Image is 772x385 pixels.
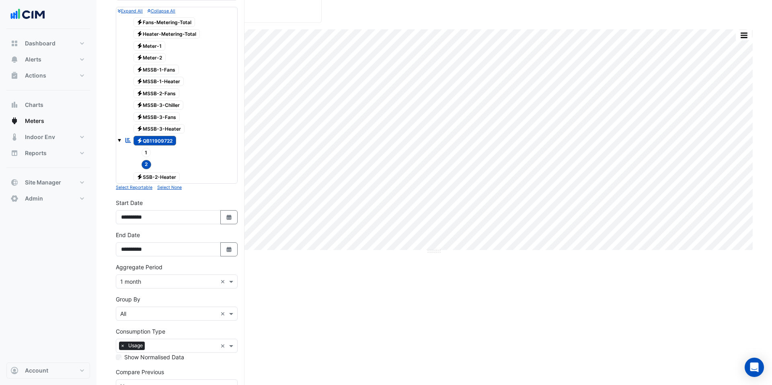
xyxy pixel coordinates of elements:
span: Charts [25,101,43,109]
label: Show Normalised Data [124,353,184,361]
small: Select Reportable [116,185,152,190]
fa-icon: Electricity [137,90,143,96]
button: Expand All [118,7,143,14]
small: Select None [157,185,182,190]
button: Dashboard [6,35,90,51]
span: SSB-2-Heater [133,172,180,182]
label: Start Date [116,199,143,207]
span: MSSB-1-Fans [133,65,179,74]
span: Meter-1 [133,41,166,51]
span: 2 [142,160,152,169]
fa-icon: Select Date [226,214,233,221]
span: Fans-Metering-Total [133,17,195,27]
fa-icon: Electricity [137,114,143,120]
label: Aggregate Period [116,263,162,271]
fa-icon: Electricity [137,31,143,37]
span: QB11909722 [133,136,177,145]
div: Open Intercom Messenger [745,358,764,377]
fa-icon: Electricity [137,174,143,180]
button: Collapse All [148,7,175,14]
span: Usage [126,342,145,350]
span: Actions [25,72,46,80]
span: Clear [220,277,227,286]
span: Admin [25,195,43,203]
label: Group By [116,295,140,303]
app-icon: Reports [10,149,18,157]
button: Indoor Env [6,129,90,145]
button: Reports [6,145,90,161]
label: Consumption Type [116,327,165,336]
span: MSSB-3-Fans [133,112,180,122]
button: Account [6,362,90,379]
span: Site Manager [25,178,61,186]
span: Heater-Metering-Total [133,29,200,39]
button: Admin [6,190,90,207]
button: Actions [6,68,90,84]
fa-icon: Reportable [125,137,132,143]
span: MSSB-2-Fans [133,88,180,98]
fa-icon: Electricity [137,102,143,108]
app-icon: Dashboard [10,39,18,47]
app-icon: Charts [10,101,18,109]
fa-icon: Select Date [226,246,233,253]
label: Compare Previous [116,368,164,376]
fa-icon: Electricity [137,19,143,25]
span: Meters [25,117,44,125]
app-icon: Meters [10,117,18,125]
span: MSSB-1-Heater [133,77,184,86]
small: Collapse All [148,8,175,14]
fa-icon: Electricity [137,66,143,72]
fa-icon: Electricity [137,78,143,84]
span: Clear [220,342,227,350]
span: MSSB-3-Chiller [133,100,184,110]
app-icon: Admin [10,195,18,203]
app-icon: Actions [10,72,18,80]
app-icon: Indoor Env [10,133,18,141]
span: Meter-2 [133,53,166,63]
fa-icon: Electricity [137,126,143,132]
button: Site Manager [6,174,90,190]
button: More Options [736,30,752,40]
img: Company Logo [10,6,46,23]
button: Select Reportable [116,184,152,191]
app-icon: Alerts [10,55,18,63]
label: End Date [116,231,140,239]
span: 1 [142,148,151,157]
button: Select None [157,184,182,191]
span: Clear [220,309,227,318]
button: Meters [6,113,90,129]
fa-icon: Electricity [137,137,143,143]
button: Alerts [6,51,90,68]
span: Alerts [25,55,41,63]
span: Reports [25,149,47,157]
fa-icon: Electricity [137,55,143,61]
small: Expand All [118,8,143,14]
span: MSSB-3-Heater [133,124,185,134]
span: Indoor Env [25,133,55,141]
span: × [119,342,126,350]
button: Charts [6,97,90,113]
span: Dashboard [25,39,55,47]
app-icon: Site Manager [10,178,18,186]
span: Account [25,367,48,375]
fa-icon: Electricity [137,43,143,49]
